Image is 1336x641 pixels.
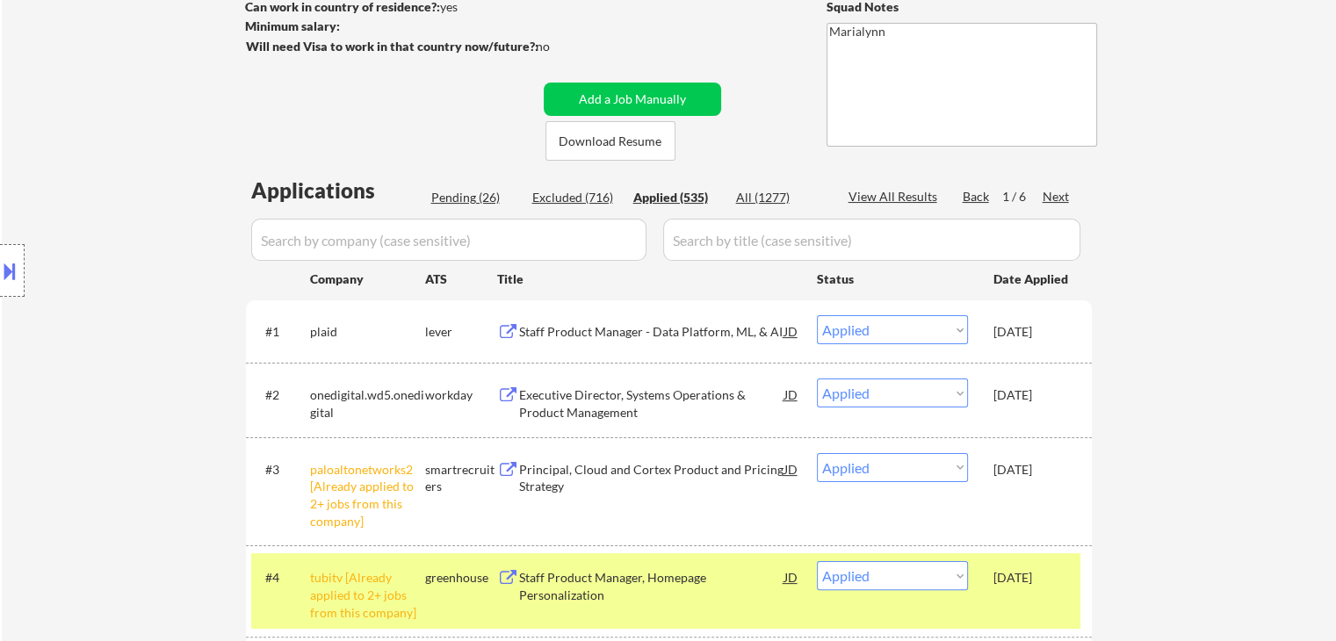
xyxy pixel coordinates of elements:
[246,39,538,54] strong: Will need Visa to work in that country now/future?:
[251,180,425,201] div: Applications
[536,38,586,55] div: no
[633,189,721,206] div: Applied (535)
[251,219,646,261] input: Search by company (case sensitive)
[817,263,968,294] div: Status
[519,569,784,603] div: Staff Product Manager, Homepage Personalization
[532,189,620,206] div: Excluded (716)
[265,569,296,587] div: #4
[519,386,784,421] div: Executive Director, Systems Operations & Product Management
[963,188,991,205] div: Back
[310,461,425,529] div: paloaltonetworks2 [Already applied to 2+ jobs from this company]
[993,461,1071,479] div: [DATE]
[245,18,340,33] strong: Minimum salary:
[783,561,800,593] div: JD
[545,121,675,161] button: Download Resume
[993,569,1071,587] div: [DATE]
[519,461,784,495] div: Principal, Cloud and Cortex Product and Pricing Strategy
[1043,188,1071,205] div: Next
[783,315,800,347] div: JD
[310,569,425,621] div: tubitv [Already applied to 2+ jobs from this company]
[783,453,800,485] div: JD
[265,461,296,479] div: #3
[993,323,1071,341] div: [DATE]
[310,386,425,421] div: onedigital.wd5.onedigital
[1002,188,1043,205] div: 1 / 6
[736,189,824,206] div: All (1277)
[425,270,497,288] div: ATS
[519,323,784,341] div: Staff Product Manager - Data Platform, ML, & AI
[425,461,497,495] div: smartrecruiters
[993,386,1071,404] div: [DATE]
[783,378,800,410] div: JD
[431,189,519,206] div: Pending (26)
[425,386,497,404] div: workday
[544,83,721,116] button: Add a Job Manually
[497,270,800,288] div: Title
[310,270,425,288] div: Company
[663,219,1080,261] input: Search by title (case sensitive)
[425,323,497,341] div: lever
[425,569,497,587] div: greenhouse
[993,270,1071,288] div: Date Applied
[849,188,942,205] div: View All Results
[310,323,425,341] div: plaid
